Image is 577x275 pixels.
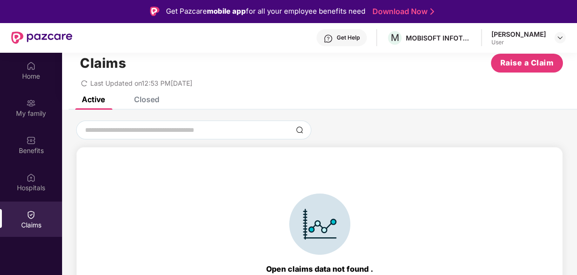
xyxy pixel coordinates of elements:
span: redo [81,79,87,87]
span: M [391,32,399,43]
div: Active [82,95,105,104]
img: Logo [150,7,159,16]
img: svg+xml;base64,PHN2ZyBpZD0iSG9tZSIgeG1sbnM9Imh0dHA6Ly93d3cudzMub3JnLzIwMDAvc3ZnIiB3aWR0aD0iMjAiIG... [26,61,36,71]
img: svg+xml;base64,PHN2ZyB3aWR0aD0iMjAiIGhlaWdodD0iMjAiIHZpZXdCb3g9IjAgMCAyMCAyMCIgZmlsbD0ibm9uZSIgeG... [26,98,36,108]
img: svg+xml;base64,PHN2ZyBpZD0iQ2xhaW0iIHhtbG5zPSJodHRwOi8vd3d3LnczLm9yZy8yMDAwL3N2ZyIgd2lkdGg9IjIwIi... [26,210,36,219]
img: Stroke [430,7,434,16]
div: Get Help [337,34,360,41]
button: Raise a Claim [491,54,563,73]
strong: mobile app [207,7,246,16]
a: Download Now [372,7,431,16]
div: MOBISOFT INFOTECH PRIVATE LIMITED [406,33,472,42]
img: New Pazcare Logo [11,32,72,44]
div: Open claims data not found . [266,264,373,274]
img: svg+xml;base64,PHN2ZyBpZD0iSG9zcGl0YWxzIiB4bWxucz0iaHR0cDovL3d3dy53My5vcmcvMjAwMC9zdmciIHdpZHRoPS... [26,173,36,182]
div: User [491,39,546,46]
h1: Claims [80,55,126,71]
span: Last Updated on 12:53 PM[DATE] [90,79,192,87]
img: svg+xml;base64,PHN2ZyBpZD0iU2VhcmNoLTMyeDMyIiB4bWxucz0iaHR0cDovL3d3dy53My5vcmcvMjAwMC9zdmciIHdpZH... [296,126,303,134]
img: svg+xml;base64,PHN2ZyBpZD0iRHJvcGRvd24tMzJ4MzIiIHhtbG5zPSJodHRwOi8vd3d3LnczLm9yZy8yMDAwL3N2ZyIgd2... [556,34,564,41]
div: Closed [134,95,159,104]
img: svg+xml;base64,PHN2ZyBpZD0iQmVuZWZpdHMiIHhtbG5zPSJodHRwOi8vd3d3LnczLm9yZy8yMDAwL3N2ZyIgd2lkdGg9Ij... [26,136,36,145]
span: Raise a Claim [500,57,554,69]
img: svg+xml;base64,PHN2ZyBpZD0iSWNvbl9DbGFpbSIgZGF0YS1uYW1lPSJJY29uIENsYWltIiB4bWxucz0iaHR0cDovL3d3dy... [289,194,350,255]
img: svg+xml;base64,PHN2ZyBpZD0iSGVscC0zMngzMiIgeG1sbnM9Imh0dHA6Ly93d3cudzMub3JnLzIwMDAvc3ZnIiB3aWR0aD... [324,34,333,43]
div: Get Pazcare for all your employee benefits need [166,6,365,17]
div: [PERSON_NAME] [491,30,546,39]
